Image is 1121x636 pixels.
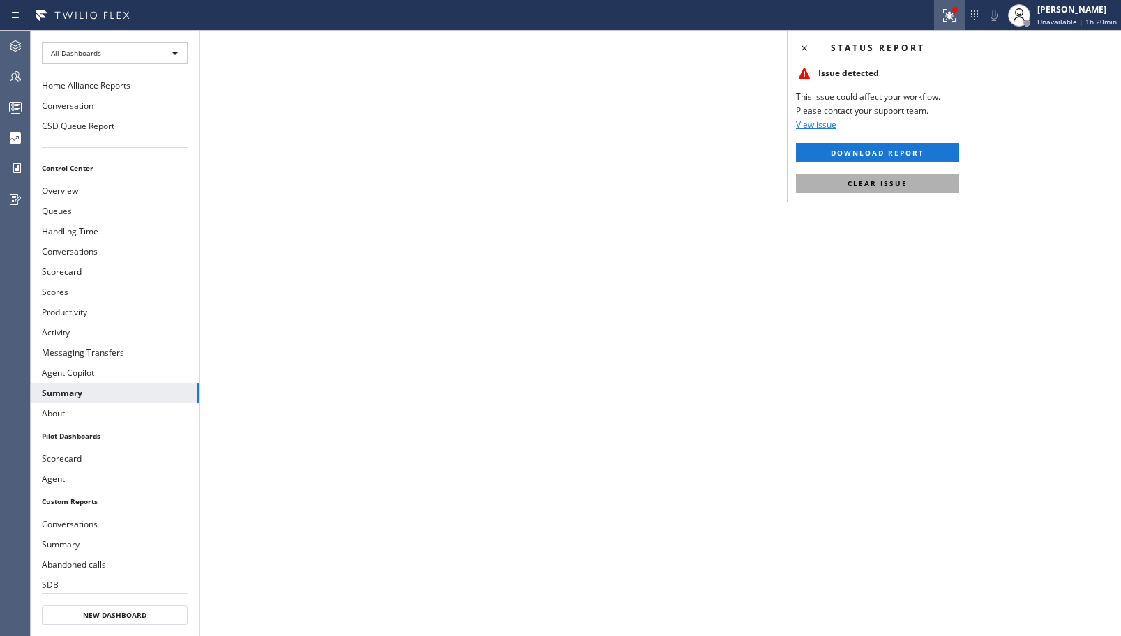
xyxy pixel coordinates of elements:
iframe: dashboard_9f6bb337dffe [200,31,1121,636]
button: SDB [31,575,199,595]
button: Mute [984,6,1004,25]
li: Custom Reports [31,492,199,510]
button: Conversation [31,96,199,116]
button: New Dashboard [42,605,188,625]
button: Messaging Transfers [31,342,199,363]
button: Scorecard [31,262,199,282]
button: Home Alliance Reports [31,75,199,96]
button: Productivity [31,302,199,322]
button: Summary [31,534,199,554]
button: Overview [31,181,199,201]
button: Agent Copilot [31,363,199,383]
button: CSD Queue Report [31,116,199,136]
button: Activity [31,322,199,342]
button: About [31,403,199,423]
li: Pilot Dashboards [31,427,199,445]
span: Unavailable | 1h 20min [1037,17,1117,26]
button: Abandoned calls [31,554,199,575]
button: Queues [31,201,199,221]
button: Scorecard [31,448,199,469]
button: Scores [31,282,199,302]
button: Summary [31,383,199,403]
button: Agent [31,469,199,489]
li: Control Center [31,159,199,177]
button: Conversations [31,241,199,262]
div: All Dashboards [42,42,188,64]
button: Handling Time [31,221,199,241]
button: Conversations [31,514,199,534]
div: [PERSON_NAME] [1037,3,1117,15]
